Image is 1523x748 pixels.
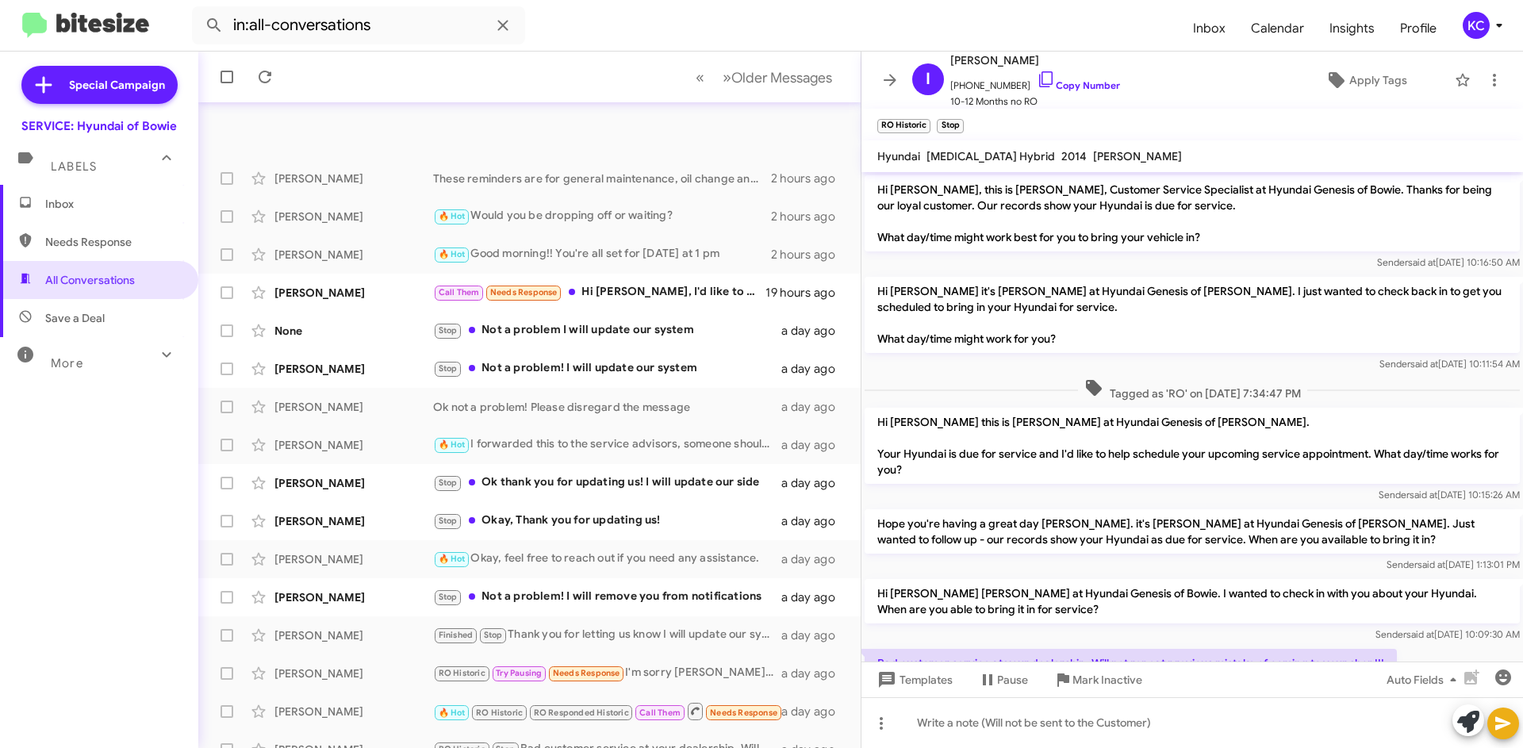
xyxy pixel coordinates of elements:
[1387,6,1449,52] a: Profile
[21,66,178,104] a: Special Campaign
[433,512,781,530] div: Okay, Thank you for updating us!
[1238,6,1317,52] a: Calendar
[1379,489,1520,501] span: Sender [DATE] 10:15:26 AM
[781,666,848,681] div: a day ago
[534,708,629,718] span: RO Responded Historic
[433,171,771,186] div: These reminders are for general maintenance, oil change and/or tire rotation
[865,509,1520,554] p: Hope you're having a great day [PERSON_NAME]. it's [PERSON_NAME] at Hyundai Genesis of [PERSON_NA...
[1408,256,1436,268] span: said at
[439,211,466,221] span: 🔥 Hot
[997,666,1028,694] span: Pause
[877,149,920,163] span: Hyundai
[639,708,681,718] span: Call Them
[965,666,1041,694] button: Pause
[433,321,781,339] div: Not a problem I will update our system
[274,285,433,301] div: [PERSON_NAME]
[433,474,781,492] div: Ok thank you for updating us! I will update our side
[771,209,848,224] div: 2 hours ago
[926,149,1055,163] span: [MEDICAL_DATA] Hybrid
[274,171,433,186] div: [PERSON_NAME]
[274,513,433,529] div: [PERSON_NAME]
[274,666,433,681] div: [PERSON_NAME]
[926,67,930,92] span: I
[433,626,781,644] div: Thank you for letting us know I will update our system
[781,361,848,377] div: a day ago
[274,323,433,339] div: None
[781,589,848,605] div: a day ago
[45,196,180,212] span: Inbox
[274,704,433,719] div: [PERSON_NAME]
[781,551,848,567] div: a day ago
[877,119,930,133] small: RO Historic
[274,437,433,453] div: [PERSON_NAME]
[476,708,523,718] span: RO Historic
[1061,149,1087,163] span: 2014
[439,325,458,336] span: Stop
[865,579,1520,623] p: Hi [PERSON_NAME] [PERSON_NAME] at Hyundai Genesis of Bowie. I wanted to check in with you about y...
[21,118,177,134] div: SERVICE: Hyundai of Bowie
[687,61,842,94] nav: Page navigation example
[1387,558,1520,570] span: Sender [DATE] 1:13:01 PM
[710,708,777,718] span: Needs Response
[771,171,848,186] div: 2 hours ago
[1377,256,1520,268] span: Sender [DATE] 10:16:50 AM
[490,287,558,297] span: Needs Response
[274,209,433,224] div: [PERSON_NAME]
[1375,628,1520,640] span: Sender [DATE] 10:09:30 AM
[274,627,433,643] div: [PERSON_NAME]
[433,435,781,454] div: I forwarded this to the service advisors, someone should be reaching out
[433,550,781,568] div: Okay, feel free to reach out if you need any assistance.
[1317,6,1387,52] a: Insights
[274,551,433,567] div: [PERSON_NAME]
[950,94,1120,109] span: 10-12 Months no RO
[865,277,1520,353] p: Hi [PERSON_NAME] it's [PERSON_NAME] at Hyundai Genesis of [PERSON_NAME]. I just wanted to check b...
[1387,666,1463,694] span: Auto Fields
[865,408,1520,484] p: Hi [PERSON_NAME] this is [PERSON_NAME] at Hyundai Genesis of [PERSON_NAME]. Your Hyundai is due f...
[865,175,1520,251] p: Hi [PERSON_NAME], this is [PERSON_NAME], Customer Service Specialist at Hyundai Genesis of Bowie....
[496,668,542,678] span: Try Pausing
[1180,6,1238,52] a: Inbox
[439,363,458,374] span: Stop
[45,272,135,288] span: All Conversations
[439,630,474,640] span: Finished
[1284,66,1447,94] button: Apply Tags
[274,475,433,491] div: [PERSON_NAME]
[433,664,781,682] div: I'm sorry [PERSON_NAME] is my advisor and I am not due for an oil change until next month.
[861,666,965,694] button: Templates
[274,399,433,415] div: [PERSON_NAME]
[45,310,105,326] span: Save a Deal
[874,666,953,694] span: Templates
[1093,149,1182,163] span: [PERSON_NAME]
[1037,79,1120,91] a: Copy Number
[439,249,466,259] span: 🔥 Hot
[439,287,480,297] span: Call Them
[713,61,842,94] button: Next
[484,630,503,640] span: Stop
[1078,378,1307,401] span: Tagged as 'RO' on [DATE] 7:34:47 PM
[937,119,963,133] small: Stop
[723,67,731,87] span: »
[865,649,1397,677] p: Bad customer service at your dealership. Will not repeat previous mistake of coming to your shop!!!
[950,70,1120,94] span: [PHONE_NUMBER]
[771,247,848,263] div: 2 hours ago
[69,77,165,93] span: Special Campaign
[439,516,458,526] span: Stop
[439,554,466,564] span: 🔥 Hot
[1418,558,1445,570] span: said at
[1449,12,1506,39] button: KC
[696,67,704,87] span: «
[433,283,765,301] div: Hi [PERSON_NAME], I'd like to schedule to come in next week or the week after. Thank lease feel f...
[274,361,433,377] div: [PERSON_NAME]
[553,668,620,678] span: Needs Response
[433,245,771,263] div: Good morning!! You're all set for [DATE] at 1 pm
[781,513,848,529] div: a day ago
[1379,358,1520,370] span: Sender [DATE] 10:11:54 AM
[765,285,848,301] div: 19 hours ago
[433,588,781,606] div: Not a problem! I will remove you from notifications
[439,478,458,488] span: Stop
[433,359,781,378] div: Not a problem! I will update our system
